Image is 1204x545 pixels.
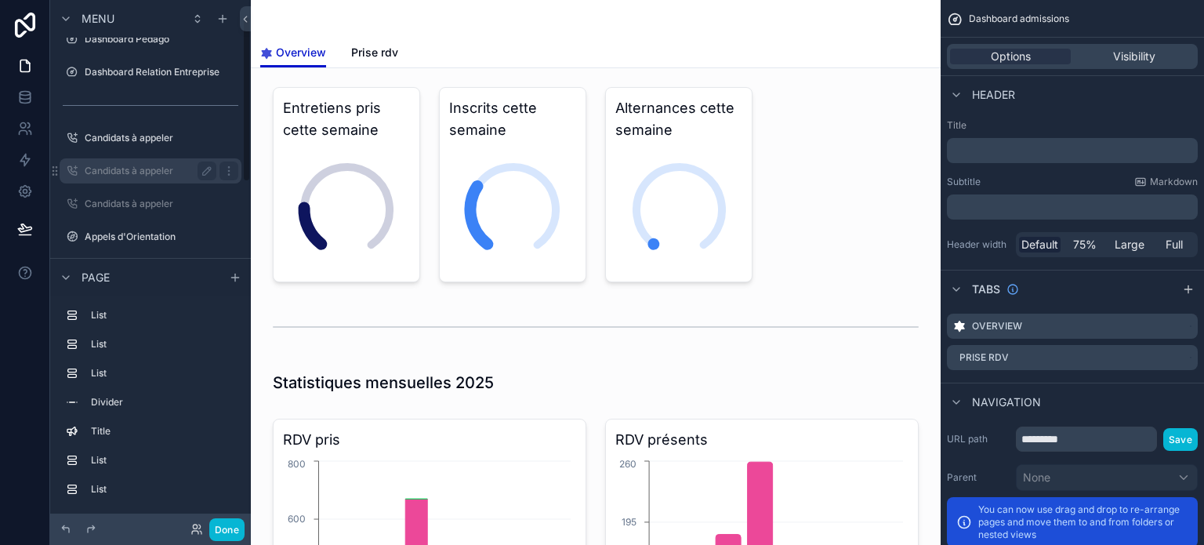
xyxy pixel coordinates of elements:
[972,87,1015,103] span: Header
[60,224,241,249] a: Appels d'Orientation
[972,282,1000,297] span: Tabs
[972,320,1022,332] label: Overview
[991,49,1031,64] span: Options
[260,38,326,68] a: Overview
[947,471,1010,484] label: Parent
[947,238,1010,251] label: Header width
[972,394,1041,410] span: Navigation
[91,454,235,467] label: List
[1021,237,1058,253] span: Default
[85,231,238,243] label: Appels d'Orientation
[91,338,235,351] label: List
[1073,237,1097,253] span: 75%
[351,45,398,60] span: Prise rdv
[1023,470,1050,485] span: None
[60,257,241,282] a: Appels manqués
[1150,176,1198,188] span: Markdown
[60,27,241,52] a: Dashboard Pedago
[85,66,238,78] label: Dashboard Relation Entreprise
[91,367,235,380] label: List
[209,518,245,541] button: Done
[978,503,1188,541] p: You can now use drag and drop to re-arrange pages and move them to and from folders or nested views
[82,270,110,285] span: Page
[60,191,241,216] a: Candidats à appeler
[60,60,241,85] a: Dashboard Relation Entreprise
[91,309,235,322] label: List
[91,512,235,525] label: List
[969,13,1069,25] span: Dashboard admissions
[91,425,235,438] label: Title
[85,198,238,210] label: Candidats à appeler
[50,296,251,514] div: scrollable content
[85,132,238,144] label: Candidats à appeler
[91,483,235,496] label: List
[276,45,326,60] span: Overview
[947,119,1198,132] label: Title
[959,351,1009,364] label: Prise rdv
[91,396,235,409] label: Divider
[85,33,238,45] label: Dashboard Pedago
[947,138,1198,163] div: scrollable content
[60,158,241,183] a: Candidats à appeler
[1115,237,1144,253] span: Large
[60,125,241,151] a: Candidats à appeler
[947,176,981,188] label: Subtitle
[351,38,398,70] a: Prise rdv
[1166,237,1183,253] span: Full
[947,433,1010,445] label: URL path
[85,165,210,177] label: Candidats à appeler
[1113,49,1155,64] span: Visibility
[1163,428,1198,451] button: Save
[82,11,114,27] span: Menu
[1016,464,1198,491] button: None
[947,194,1198,220] div: scrollable content
[1134,176,1198,188] a: Markdown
